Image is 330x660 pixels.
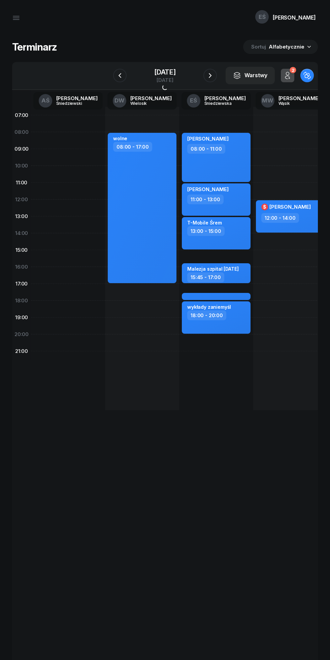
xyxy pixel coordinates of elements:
[12,157,31,174] div: 10:00
[273,15,316,20] div: [PERSON_NAME]
[56,101,89,106] div: Śniedziewski
[187,144,225,154] div: 08:00 - 11:00
[187,220,222,226] div: T-Mobile Śrem
[12,259,31,275] div: 16:00
[12,309,31,326] div: 19:00
[281,69,294,82] button: 2
[12,326,31,343] div: 20:00
[190,98,197,103] span: EŚ
[130,96,172,101] div: [PERSON_NAME]
[256,92,325,110] a: MW[PERSON_NAME]Wąsik
[154,69,176,76] div: [DATE]
[269,204,311,210] span: [PERSON_NAME]
[113,136,127,141] div: wolne
[259,14,266,20] span: EŚ
[204,96,246,101] div: [PERSON_NAME]
[12,107,31,124] div: 07:00
[187,186,229,192] span: [PERSON_NAME]
[114,98,125,103] span: DW
[12,343,31,360] div: 21:00
[187,304,231,310] div: wykłady zaniemyśl
[251,42,267,51] span: Sortuj
[226,67,275,84] button: Warstwy
[12,191,31,208] div: 12:00
[12,41,57,53] h1: Terminarz
[33,92,103,110] a: AŚ[PERSON_NAME]Śniedziewski
[261,213,299,223] div: 12:00 - 14:00
[130,101,163,106] div: Wielosik
[187,272,224,282] div: 15:45 - 17:00
[12,174,31,191] div: 11:00
[12,275,31,292] div: 17:00
[187,266,238,272] div: Malezja szpital [DATE]
[12,124,31,141] div: 08:00
[262,98,273,103] span: MW
[12,208,31,225] div: 13:00
[233,71,267,80] div: Warstwy
[278,101,311,106] div: Wąsik
[269,43,304,50] span: Alfabetycznie
[204,101,237,106] div: Śniedziewska
[12,225,31,242] div: 14:00
[290,67,296,73] div: 2
[113,142,152,152] div: 08:00 - 17:00
[243,40,318,54] button: Sortuj Alfabetycznie
[107,92,177,110] a: DW[PERSON_NAME]Wielosik
[181,92,251,110] a: EŚ[PERSON_NAME]Śniedziewska
[56,96,98,101] div: [PERSON_NAME]
[187,194,224,204] div: 11:00 - 13:00
[154,78,176,83] div: [DATE]
[187,226,225,236] div: 13:00 - 15:00
[12,242,31,259] div: 15:00
[41,98,49,103] span: AŚ
[12,292,31,309] div: 18:00
[263,205,266,209] span: $
[187,136,229,142] span: [PERSON_NAME]
[278,96,320,101] div: [PERSON_NAME]
[12,141,31,157] div: 09:00
[187,310,226,320] div: 18:00 - 20:00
